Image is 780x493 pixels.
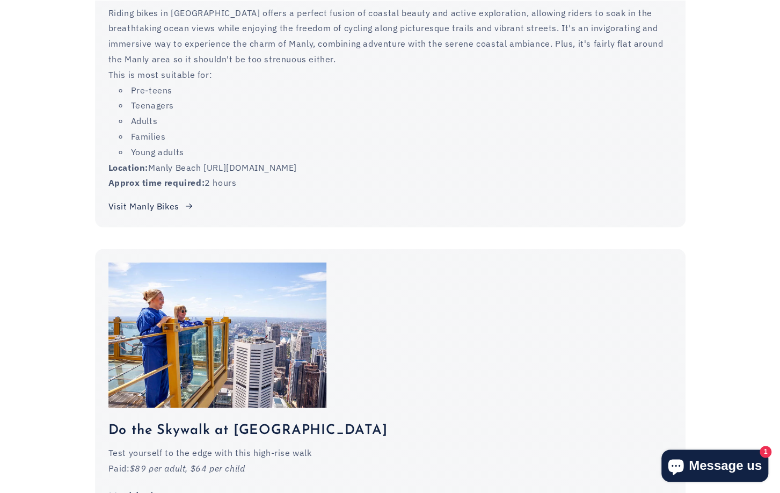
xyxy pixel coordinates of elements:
li: Young adults [119,144,672,160]
a: Visit Manly Bikes [108,198,194,214]
p: Riding bikes in [GEOGRAPHIC_DATA] offers a perfect fusion of coastal beauty and active exploratio... [108,5,672,67]
p: Manly Beach [URL][DOMAIN_NAME] [108,160,672,175]
li: Pre-teens [119,82,672,98]
p: Paid: [108,460,672,476]
h3: Do the Skywalk at [GEOGRAPHIC_DATA] [108,421,672,439]
p: This is most suitable for: [108,67,672,82]
p: 2 hours [108,175,672,190]
li: Adults [119,113,672,128]
li: Families [119,128,672,144]
strong: Location: [108,162,148,172]
em: $89 per adult, $64 per child [130,462,245,473]
li: Teenagers [119,97,672,113]
strong: Approx time required: [108,177,205,187]
p: Test yourself to the edge with this high-rise walk [108,445,672,460]
inbox-online-store-chat: Shopify online store chat [658,450,771,484]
